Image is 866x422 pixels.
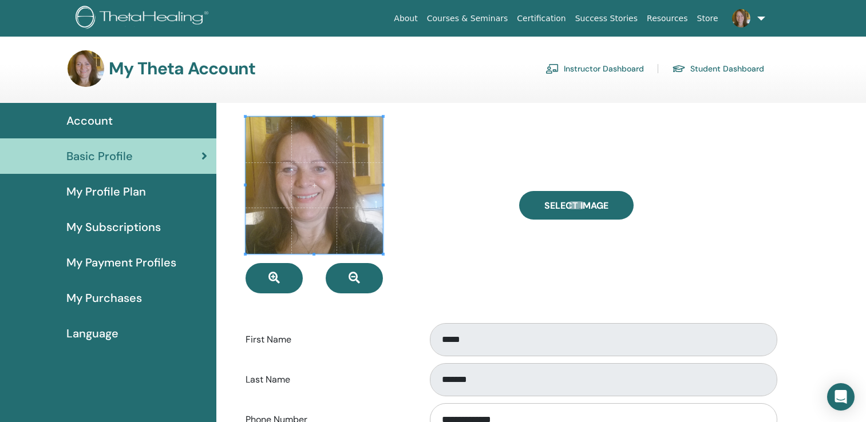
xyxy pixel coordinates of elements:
[571,8,642,29] a: Success Stories
[66,254,176,271] span: My Payment Profiles
[544,200,608,212] span: Select Image
[389,8,422,29] a: About
[512,8,570,29] a: Certification
[76,6,212,31] img: logo.png
[109,58,255,79] h3: My Theta Account
[66,183,146,200] span: My Profile Plan
[545,59,644,78] a: Instructor Dashboard
[237,329,419,351] label: First Name
[66,325,118,342] span: Language
[66,289,142,306] span: My Purchases
[66,112,113,129] span: Account
[422,8,513,29] a: Courses & Seminars
[672,64,686,74] img: graduation-cap.svg
[68,50,104,87] img: default.jpg
[672,59,764,78] a: Student Dashboard
[237,369,419,391] label: Last Name
[642,8,693,29] a: Resources
[569,201,584,209] input: Select Image
[827,383,855,411] div: Open Intercom Messenger
[732,9,750,27] img: default.jpg
[693,8,723,29] a: Store
[66,218,161,236] span: My Subscriptions
[66,148,133,165] span: Basic Profile
[545,63,559,74] img: chalkboard-teacher.svg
